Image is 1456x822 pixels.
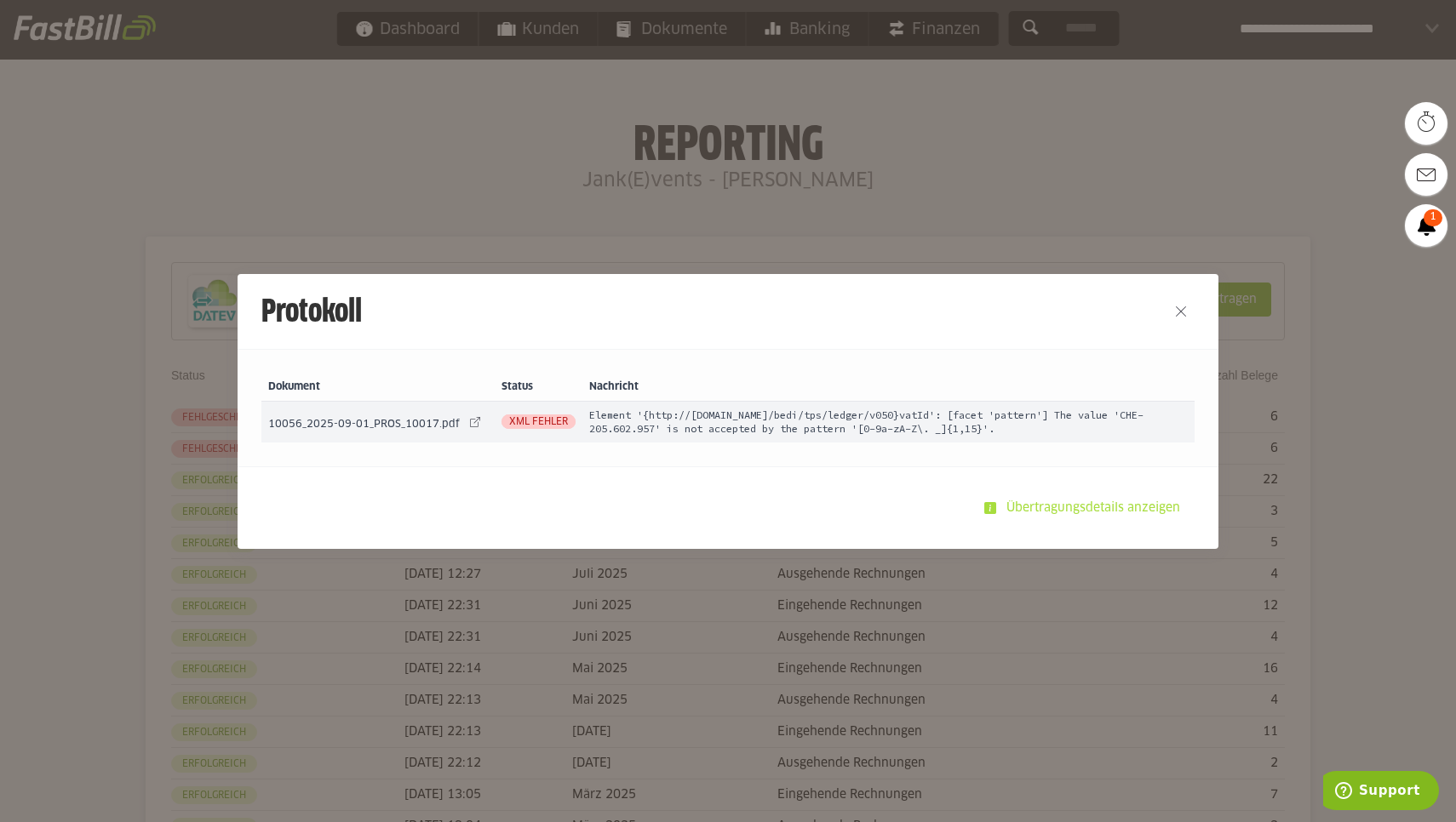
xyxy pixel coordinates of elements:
th: Status [495,374,582,402]
sl-icon-button: 10056_2025-09-01_PROS_10017.pdf [463,410,487,434]
th: Nachricht [582,374,1195,402]
th: Dokument [261,374,495,402]
span: XML Fehler [502,414,576,429]
iframe: Öffnet ein Widget, in dem Sie weitere Informationen finden [1323,771,1439,813]
span: 1 [1424,209,1442,226]
td: Element '{http://[DOMAIN_NAME]/bedi/tps/ledger/v050}vatId': [facet 'pattern'] The value 'CHE-205.... [582,402,1195,442]
span: 10056_2025-09-01_PROS_10017.pdf [268,420,460,430]
a: 1 [1405,204,1447,247]
sl-button: Übertragungsdetails anzeigen [973,491,1195,525]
